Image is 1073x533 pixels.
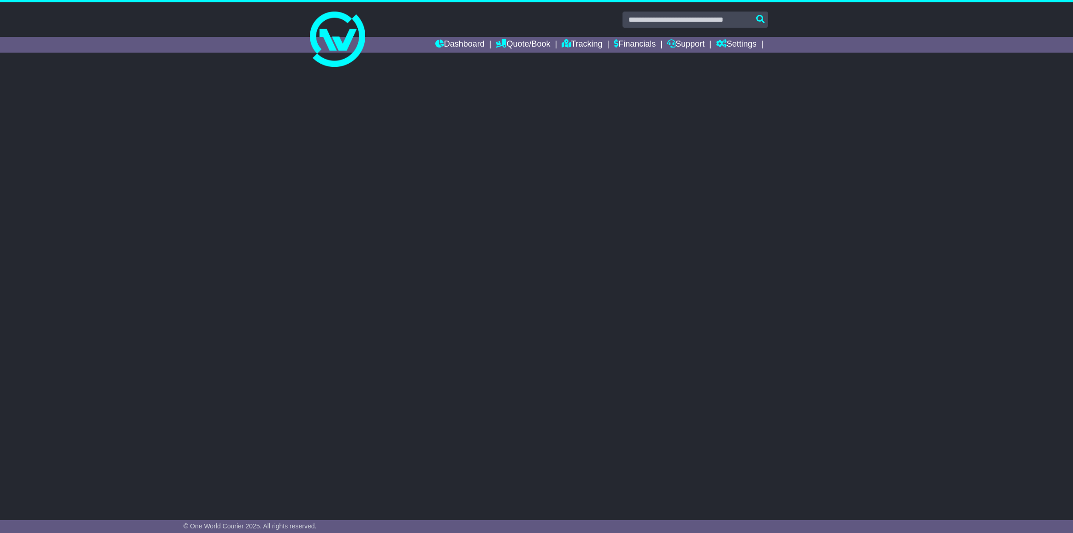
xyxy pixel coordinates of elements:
span: © One World Courier 2025. All rights reserved. [184,522,317,530]
a: Tracking [562,37,602,53]
a: Dashboard [435,37,485,53]
a: Settings [716,37,757,53]
a: Support [667,37,705,53]
a: Quote/Book [496,37,550,53]
a: Financials [614,37,656,53]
